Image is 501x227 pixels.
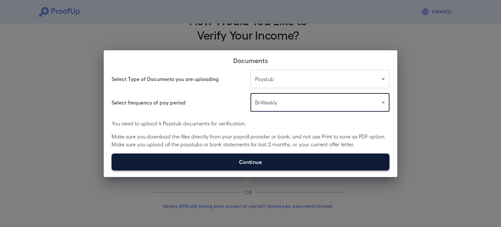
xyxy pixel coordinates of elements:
div: Paystub [250,70,389,88]
h2: Documents [104,50,397,70]
p: You need to upload 4 Paystub documents for verification. [112,120,389,127]
h6: Select frequency of pay period [112,99,186,106]
label: Continue [112,154,389,170]
div: Bi-Weekly [250,93,389,112]
p: Make sure you download the files directly from your payroll provider or bank, and not use Print t... [112,133,389,148]
h6: Select Type of Documents you are uploading [112,75,219,83]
